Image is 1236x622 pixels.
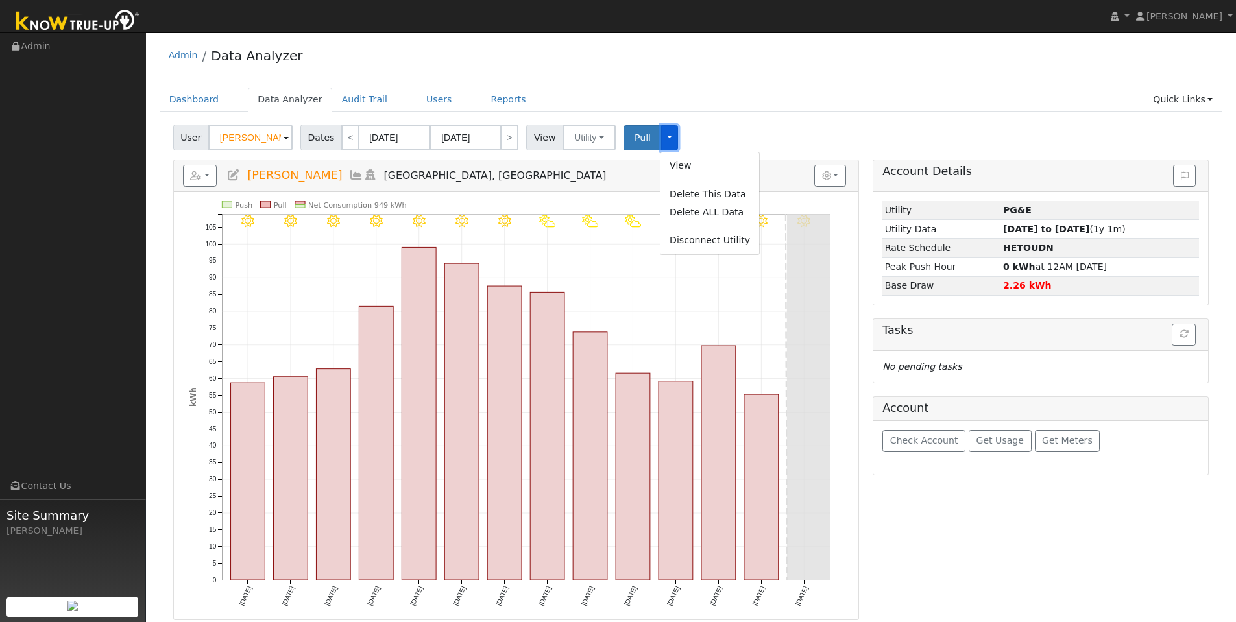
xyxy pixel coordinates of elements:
text: Push [235,201,252,209]
text: 85 [209,291,217,298]
span: [PERSON_NAME] [1146,11,1222,21]
text: [DATE] [452,585,467,607]
text: 100 [205,241,216,248]
i: 8/27 - Clear [284,215,297,228]
text: 70 [209,341,217,348]
text: [DATE] [794,585,809,607]
td: Base Draw [882,276,1000,295]
h5: Account Details [882,165,1199,178]
h5: Account [882,401,928,414]
strong: ID: 17254018, authorized: 09/05/25 [1003,205,1032,215]
a: Disconnect Utility [660,231,759,249]
text: 60 [209,375,217,382]
a: Users [417,88,462,112]
a: Admin [169,50,198,60]
img: Know True-Up [10,7,146,36]
text: 45 [209,425,217,433]
text: [DATE] [409,585,424,607]
text: [DATE] [709,585,723,607]
button: Issue History [1173,165,1196,187]
text: [DATE] [280,585,295,607]
text: 20 [209,509,217,516]
text: 25 [209,493,217,500]
i: 9/04 - PartlyCloudy [625,215,641,228]
text: [DATE] [494,585,509,607]
span: Get Meters [1042,435,1093,446]
rect: onclick="" [659,381,693,580]
a: Delete This Data [660,185,759,203]
button: Get Usage [969,430,1032,452]
span: Check Account [890,435,958,446]
a: Data Analyzer [248,88,332,112]
rect: onclick="" [444,263,479,580]
button: Pull [624,125,662,150]
a: Delete ALL Data [660,203,759,221]
a: > [500,125,518,150]
i: 8/26 - MostlyClear [241,215,254,228]
rect: onclick="" [530,293,564,580]
button: Check Account [882,430,965,452]
text: 55 [209,392,217,399]
text: Pull [273,201,286,209]
i: 9/03 - PartlyCloudy [582,215,598,228]
text: [DATE] [623,585,638,607]
rect: onclick="" [701,346,736,580]
rect: onclick="" [744,394,779,580]
span: [GEOGRAPHIC_DATA], [GEOGRAPHIC_DATA] [384,169,607,182]
a: Dashboard [160,88,229,112]
text: [DATE] [751,585,766,607]
i: 8/28 - Clear [327,215,340,228]
rect: onclick="" [273,377,308,580]
text: 15 [209,526,217,533]
text: 80 [209,307,217,315]
rect: onclick="" [487,286,522,580]
span: Get Usage [976,435,1024,446]
td: Peak Push Hour [882,257,1000,276]
text: 5 [212,560,216,567]
td: Utility [882,201,1000,220]
a: View [660,157,759,175]
strong: [DATE] to [DATE] [1003,224,1089,234]
text: 105 [205,224,216,231]
rect: onclick="" [573,332,607,580]
i: 9/02 - PartlyCloudy [539,215,555,228]
td: Rate Schedule [882,239,1000,257]
text: Net Consumption 949 kWh [308,201,407,209]
strong: 2.26 kWh [1003,280,1052,291]
text: [DATE] [323,585,338,607]
div: [PERSON_NAME] [6,524,139,538]
td: Utility Data [882,220,1000,239]
text: 65 [209,358,217,365]
text: 35 [209,459,217,466]
button: Refresh [1172,324,1196,346]
strong: Q [1003,243,1054,253]
span: (1y 1m) [1003,224,1126,234]
text: 30 [209,476,217,483]
a: Edit User (36801) [226,169,241,182]
i: 9/01 - Clear [498,215,511,228]
text: 90 [209,274,217,281]
span: Pull [635,132,651,143]
i: 9/07 - Clear [755,215,768,228]
a: Quick Links [1143,88,1222,112]
text: [DATE] [537,585,552,607]
span: Dates [300,125,342,150]
span: User [173,125,209,150]
a: < [341,125,359,150]
text: 40 [209,442,217,449]
button: Utility [563,125,616,150]
button: Get Meters [1035,430,1100,452]
rect: onclick="" [230,383,265,580]
text: [DATE] [237,585,252,607]
rect: onclick="" [359,307,393,580]
rect: onclick="" [402,248,436,580]
a: Data Analyzer [211,48,302,64]
text: [DATE] [580,585,595,607]
i: 8/29 - Clear [370,215,383,228]
a: Reports [481,88,536,112]
input: Select a User [208,125,293,150]
a: Login As (last Never) [363,169,378,182]
text: 50 [209,409,217,416]
span: [PERSON_NAME] [247,169,342,182]
a: Multi-Series Graph [349,169,363,182]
